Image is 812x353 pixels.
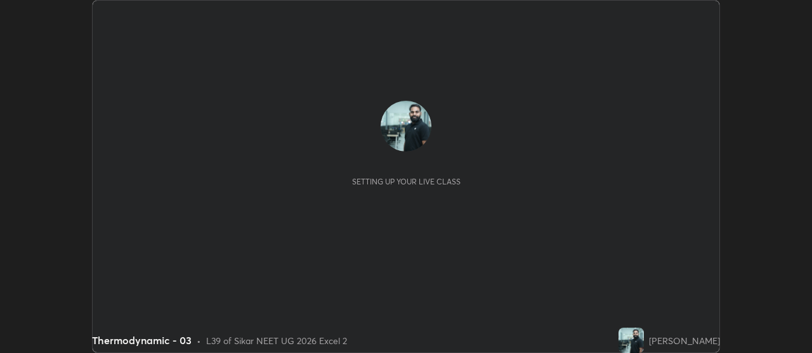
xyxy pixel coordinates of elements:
img: 458855d34a904919bf64d220e753158f.jpg [619,328,644,353]
img: 458855d34a904919bf64d220e753158f.jpg [381,101,431,151]
div: [PERSON_NAME] [649,334,720,347]
div: L39 of Sikar NEET UG 2026 Excel 2 [206,334,347,347]
div: Thermodynamic - 03 [92,333,192,348]
div: Setting up your live class [352,177,461,186]
div: • [197,334,201,347]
